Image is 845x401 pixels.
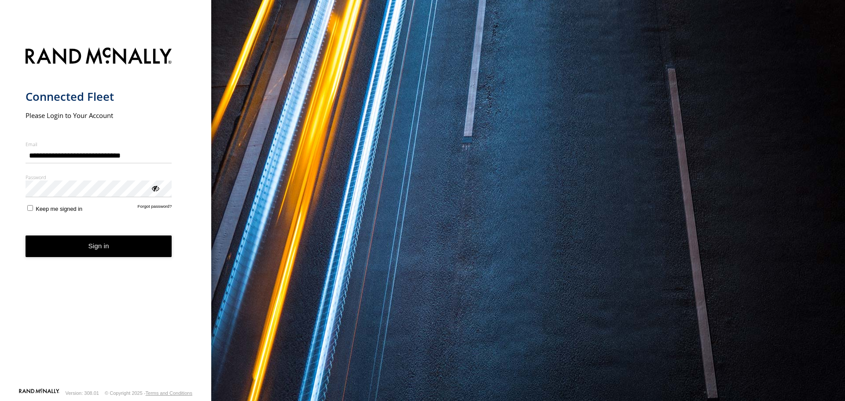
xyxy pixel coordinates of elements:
[26,46,172,68] img: Rand McNally
[26,174,172,180] label: Password
[26,235,172,257] button: Sign in
[146,390,192,396] a: Terms and Conditions
[151,184,159,192] div: ViewPassword
[105,390,192,396] div: © Copyright 2025 -
[26,42,186,388] form: main
[138,204,172,212] a: Forgot password?
[26,111,172,120] h2: Please Login to Your Account
[36,206,82,212] span: Keep me signed in
[27,205,33,211] input: Keep me signed in
[26,141,172,147] label: Email
[26,89,172,104] h1: Connected Fleet
[66,390,99,396] div: Version: 308.01
[19,389,59,397] a: Visit our Website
